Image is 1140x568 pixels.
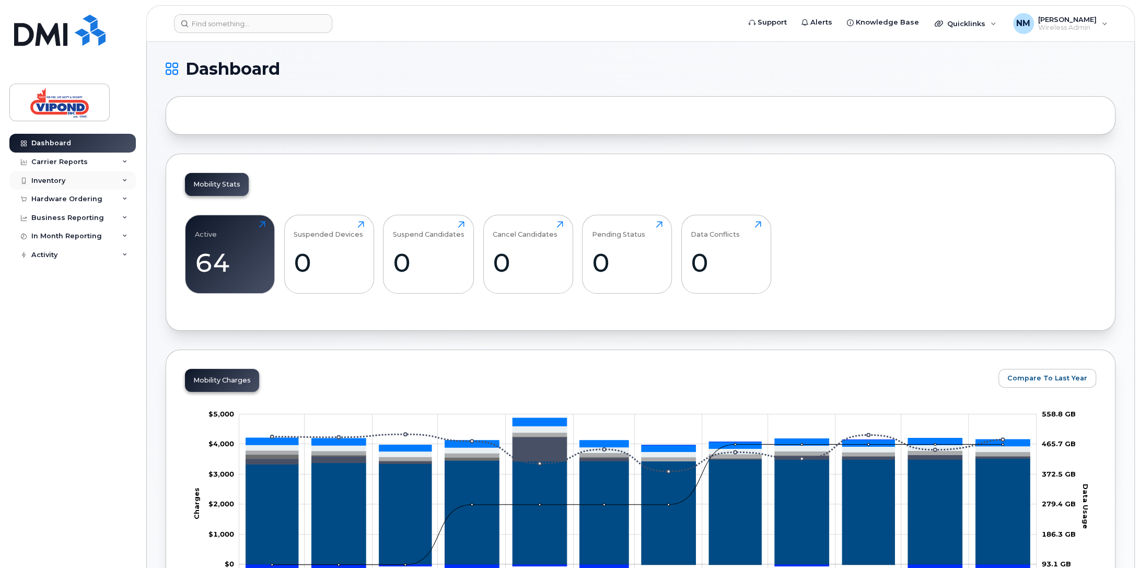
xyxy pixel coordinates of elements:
div: 0 [493,247,563,278]
g: $0 [208,410,234,418]
tspan: $2,000 [208,500,234,508]
tspan: 186.3 GB [1042,530,1076,538]
div: Pending Status [592,221,645,238]
a: Pending Status0 [592,221,662,288]
button: Compare To Last Year [998,369,1096,388]
tspan: $3,000 [208,470,234,478]
g: $0 [208,470,234,478]
div: 64 [195,247,265,278]
div: Active [195,221,217,238]
div: Suspended Devices [294,221,363,238]
g: $0 [208,439,234,448]
a: Cancel Candidates0 [493,221,563,288]
a: Data Conflicts0 [691,221,761,288]
tspan: Charges [192,488,201,519]
div: Cancel Candidates [493,221,557,238]
div: Suspend Candidates [393,221,464,238]
tspan: 558.8 GB [1042,410,1076,418]
tspan: Data Usage [1081,484,1089,529]
g: Roaming [246,437,1030,464]
tspan: $0 [225,560,234,568]
span: Compare To Last Year [1007,373,1087,383]
a: Suspended Devices0 [294,221,364,288]
span: Dashboard [185,61,280,77]
g: Rate Plan [246,458,1030,564]
div: 0 [393,247,464,278]
a: Active64 [195,221,265,288]
div: 0 [592,247,662,278]
div: Data Conflicts [691,221,740,238]
tspan: 279.4 GB [1042,500,1076,508]
tspan: 93.1 GB [1042,560,1071,568]
tspan: 372.5 GB [1042,470,1076,478]
tspan: $4,000 [208,439,234,448]
a: Suspend Candidates0 [393,221,464,288]
g: $0 [208,530,234,538]
tspan: $5,000 [208,410,234,418]
g: $0 [208,500,234,508]
tspan: $1,000 [208,530,234,538]
div: 0 [691,247,761,278]
div: 0 [294,247,364,278]
tspan: 465.7 GB [1042,439,1076,448]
